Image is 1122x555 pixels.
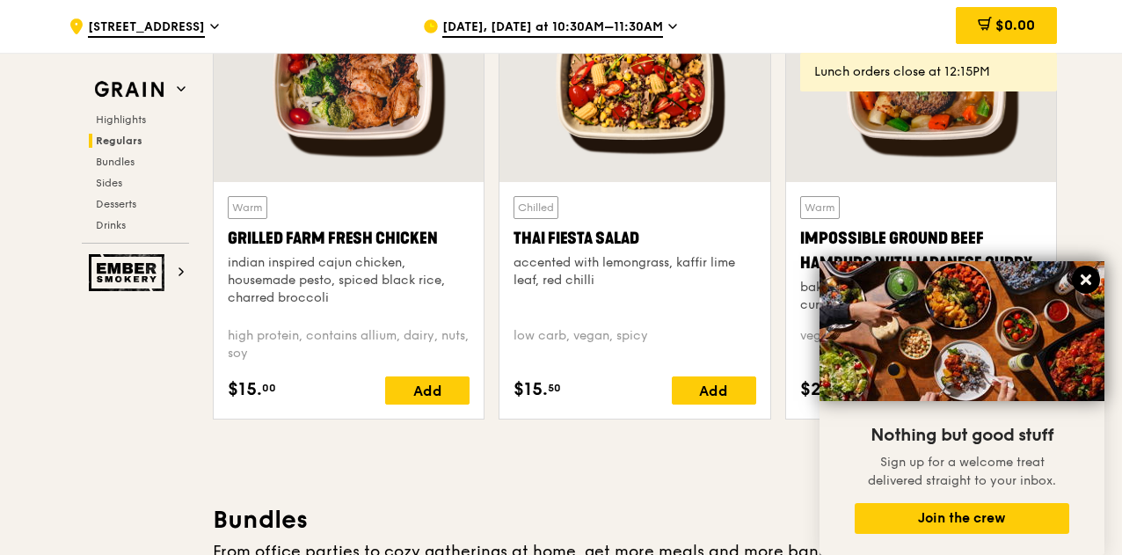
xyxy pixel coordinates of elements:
[96,156,135,168] span: Bundles
[89,74,170,106] img: Grain web logo
[800,226,1042,275] div: Impossible Ground Beef Hamburg with Japanese Curry
[514,226,755,251] div: Thai Fiesta Salad
[868,455,1056,488] span: Sign up for a welcome treat delivered straight to your inbox.
[228,196,267,219] div: Warm
[514,196,558,219] div: Chilled
[228,254,470,307] div: indian inspired cajun chicken, housemade pesto, spiced black rice, charred broccoli
[1072,266,1100,294] button: Close
[820,261,1104,401] img: DSC07876-Edit02-Large.jpeg
[96,219,126,231] span: Drinks
[514,254,755,289] div: accented with lemongrass, kaffir lime leaf, red chilli
[855,503,1069,534] button: Join the crew
[800,279,1042,314] div: baked Impossible hamburg, Japanese curry, poached okra and carrots
[800,327,1042,362] div: vegan, contains allium, soy, wheat
[385,376,470,405] div: Add
[871,425,1053,446] span: Nothing but good stuff
[548,381,561,395] span: 50
[442,18,663,38] span: [DATE], [DATE] at 10:30AM–11:30AM
[514,376,548,403] span: $15.
[514,327,755,362] div: low carb, vegan, spicy
[228,226,470,251] div: Grilled Farm Fresh Chicken
[96,177,122,189] span: Sides
[814,63,1043,81] div: Lunch orders close at 12:15PM
[88,18,205,38] span: [STREET_ADDRESS]
[89,254,170,291] img: Ember Smokery web logo
[800,196,840,219] div: Warm
[228,327,470,362] div: high protein, contains allium, dairy, nuts, soy
[96,135,142,147] span: Regulars
[228,376,262,403] span: $15.
[672,376,756,405] div: Add
[96,198,136,210] span: Desserts
[213,504,1057,536] h3: Bundles
[96,113,146,126] span: Highlights
[995,17,1035,33] span: $0.00
[800,376,834,403] span: $21.
[262,381,276,395] span: 00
